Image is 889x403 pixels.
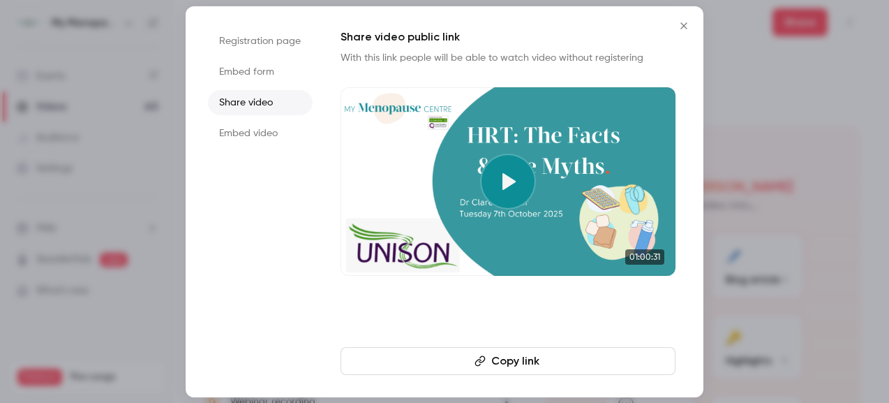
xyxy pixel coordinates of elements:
button: Copy link [341,347,675,375]
li: Embed video [208,121,313,146]
a: 01:00:31 [341,87,675,276]
p: With this link people will be able to watch video without registering [341,51,675,65]
li: Registration page [208,29,313,54]
li: Share video [208,90,313,115]
li: Embed form [208,59,313,85]
span: 01:00:31 [625,249,664,265]
h1: Share video public link [341,29,675,45]
button: Close [670,12,698,40]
